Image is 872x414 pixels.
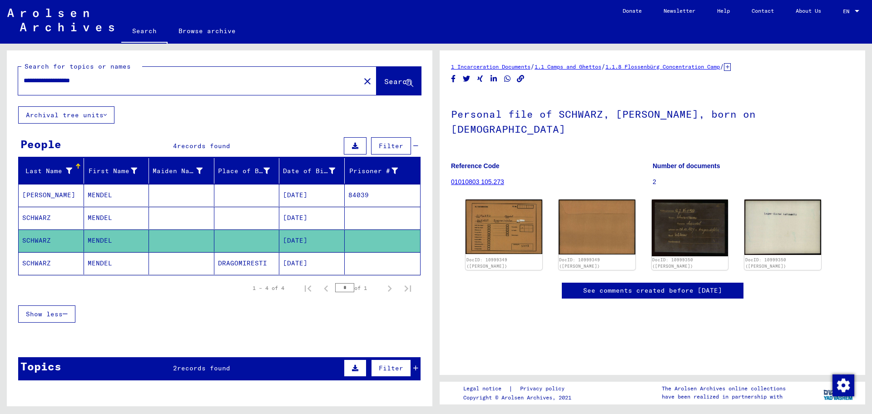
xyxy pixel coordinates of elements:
mat-cell: MENDEL [84,229,149,252]
b: Reference Code [451,162,500,170]
div: Maiden Name [153,166,203,176]
mat-cell: [PERSON_NAME] [19,184,84,206]
button: Share on Xing [476,73,485,85]
a: Search [121,20,168,44]
span: Search [384,77,411,86]
mat-cell: [DATE] [279,229,345,252]
mat-cell: [DATE] [279,207,345,229]
div: Date of Birth [283,164,347,178]
button: Next page [381,279,399,297]
img: 001.jpg [466,200,542,254]
span: / [720,62,724,70]
button: Copy link [516,73,525,85]
p: have been realized in partnership with [662,393,786,401]
mat-header-cell: Date of Birth [279,158,345,184]
button: Filter [371,359,411,377]
mat-cell: SCHWARZ [19,252,84,274]
a: Legal notice [463,384,509,394]
mat-header-cell: First Name [84,158,149,184]
span: EN [843,8,853,15]
span: 4 [173,142,177,150]
mat-cell: MENDEL [84,252,149,274]
button: Share on Twitter [462,73,471,85]
a: 01010803 105.273 [451,178,504,185]
span: Show less [26,310,63,318]
span: / [530,62,535,70]
span: records found [177,142,230,150]
button: Share on LinkedIn [489,73,499,85]
div: First Name [88,164,149,178]
button: Clear [358,72,377,90]
button: Search [377,67,421,95]
img: Change consent [832,374,854,396]
mat-header-cell: Prisoner # [345,158,421,184]
a: DocID: 10999349 ([PERSON_NAME]) [559,257,600,269]
div: Place of Birth [218,164,282,178]
div: Prisoner # [348,166,398,176]
div: First Name [88,166,138,176]
mat-cell: MENDEL [84,184,149,206]
a: DocID: 10999349 ([PERSON_NAME]) [466,257,507,269]
b: Number of documents [653,162,720,170]
button: Share on Facebook [449,73,458,85]
img: 001.jpg [652,200,728,256]
button: Filter [371,137,411,155]
button: Show less [18,305,75,323]
mat-header-cell: Last Name [19,158,84,184]
div: Prisoner # [348,164,410,178]
mat-cell: [DATE] [279,184,345,206]
div: People [20,136,61,152]
span: / [601,62,605,70]
mat-header-cell: Maiden Name [149,158,214,184]
mat-cell: SCHWARZ [19,229,84,252]
a: 1 Incarceration Documents [451,63,530,70]
mat-icon: close [362,76,373,87]
a: DocID: 10999350 ([PERSON_NAME]) [745,257,786,269]
button: First page [299,279,317,297]
button: Previous page [317,279,335,297]
button: Share on WhatsApp [503,73,512,85]
mat-cell: DRAGOMIRESTI [214,252,280,274]
mat-cell: MENDEL [84,207,149,229]
p: The Arolsen Archives online collections [662,384,786,393]
mat-label: Search for topics or names [25,62,131,70]
div: Maiden Name [153,164,214,178]
img: yv_logo.png [822,381,856,404]
div: | [463,384,575,394]
a: DocID: 10999350 ([PERSON_NAME]) [652,257,693,269]
mat-header-cell: Place of Birth [214,158,280,184]
div: of 1 [335,284,381,292]
a: Browse archive [168,20,247,42]
button: Archival tree units [18,106,114,124]
img: 002.jpg [559,200,635,254]
div: Last Name [22,166,72,176]
button: Last page [399,279,417,297]
a: 1.1 Camps and Ghettos [535,63,601,70]
span: 2 [173,364,177,372]
p: Copyright © Arolsen Archives, 2021 [463,394,575,402]
span: Filter [379,364,403,372]
p: 2 [653,177,854,187]
div: Date of Birth [283,166,335,176]
img: Arolsen_neg.svg [7,9,114,31]
mat-cell: [DATE] [279,252,345,274]
a: Privacy policy [513,384,575,394]
div: Topics [20,358,61,374]
a: See comments created before [DATE] [583,286,722,295]
span: records found [177,364,230,372]
span: Filter [379,142,403,150]
a: 1.1.8 Flossenbürg Concentration Camp [605,63,720,70]
mat-cell: SCHWARZ [19,207,84,229]
mat-cell: 84039 [345,184,421,206]
div: Place of Birth [218,166,270,176]
h1: Personal file of SCHWARZ, [PERSON_NAME], born on [DEMOGRAPHIC_DATA] [451,93,854,148]
div: Last Name [22,164,84,178]
div: 1 – 4 of 4 [253,284,284,292]
img: 002.jpg [744,200,821,254]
